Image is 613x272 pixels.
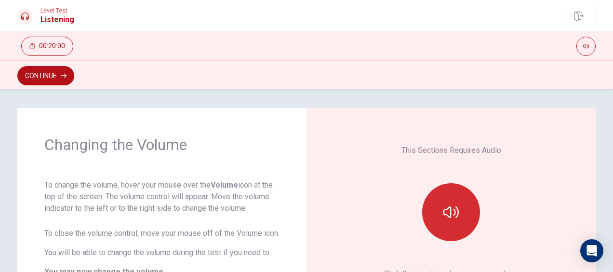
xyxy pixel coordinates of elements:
[44,228,280,239] p: To close the volume control, move your mouse off of the Volume icon.
[39,42,65,50] span: 00:20:00
[17,66,74,85] button: Continue
[21,37,73,56] button: 00:20:00
[211,180,238,190] strong: Volume
[44,247,280,258] p: You will be able to change the volume during the test if you need to.
[40,7,74,14] span: Level Test
[44,179,280,214] p: To change the volume, hover your mouse over the icon at the top of the screen. The volume control...
[44,135,280,154] h1: Changing the Volume
[40,14,74,26] h1: Listening
[580,239,603,262] div: Open Intercom Messenger
[401,145,501,156] p: This Sections Requires Audio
